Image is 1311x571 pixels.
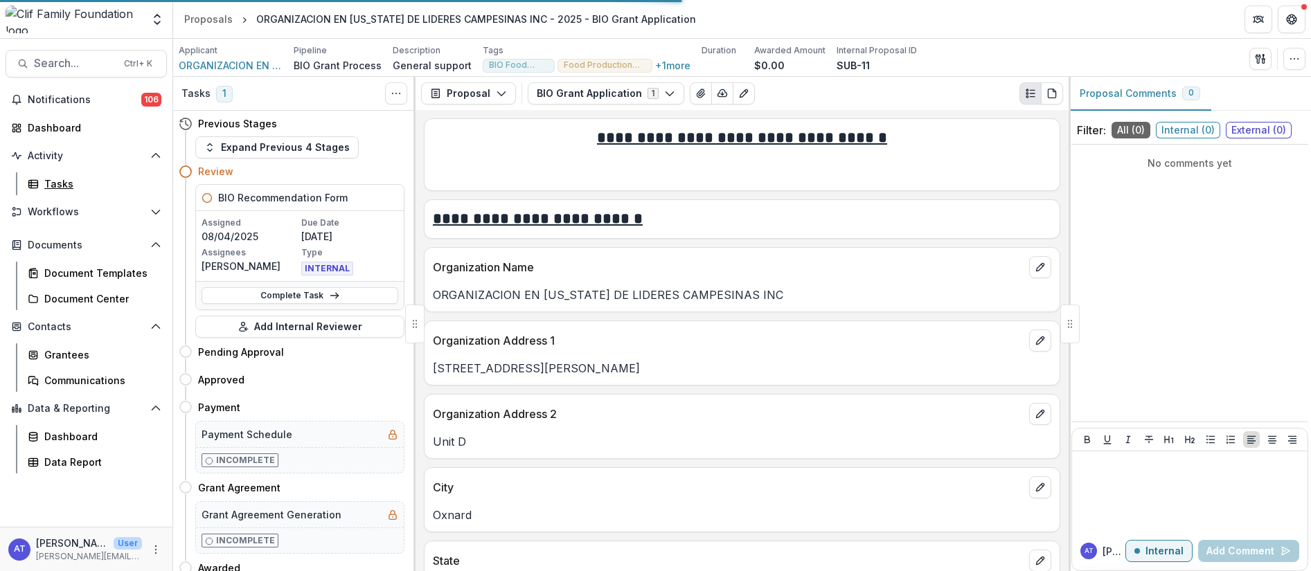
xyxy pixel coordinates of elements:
button: Open Workflows [6,201,167,223]
p: Awarded Amount [754,44,826,57]
p: Duration [702,44,736,57]
span: Notifications [28,94,141,106]
div: Dashboard [44,429,156,444]
span: Food Production Workers [564,60,646,70]
span: Contacts [28,321,145,333]
p: City [433,479,1024,496]
div: Grantees [44,347,156,362]
a: Dashboard [6,116,167,139]
button: Plaintext view [1019,82,1042,105]
a: Complete Task [202,287,398,304]
p: Organization Address 1 [433,332,1024,349]
button: More [148,541,164,558]
button: Notifications106 [6,89,167,111]
p: BIO Grant Process [294,58,382,73]
button: Bullet List [1202,431,1219,448]
button: Open Activity [6,145,167,167]
button: Italicize [1120,431,1136,448]
button: Open Contacts [6,316,167,338]
p: Tags [483,44,503,57]
button: Strike [1141,431,1157,448]
div: Ctrl + K [121,56,155,71]
h4: Pending Approval [198,345,284,359]
p: 08/04/2025 [202,229,298,244]
button: Toggle View Cancelled Tasks [385,82,407,105]
div: Dashboard [28,120,156,135]
span: Search... [34,57,116,70]
div: Document Templates [44,266,156,280]
p: Organization Name [433,259,1024,275]
button: Partners [1245,6,1272,33]
div: Data Report [44,455,156,469]
h4: Previous Stages [198,116,277,131]
h4: Approved [198,372,244,387]
p: ORGANIZACION EN [US_STATE] DE LIDERES CAMPESINAS INC [433,287,1051,303]
span: Documents [28,239,145,251]
button: Search... [6,50,167,78]
h3: Tasks [181,88,211,100]
p: [PERSON_NAME] [1103,544,1125,559]
button: Get Help [1278,6,1305,33]
p: State [433,552,1024,569]
button: Align Right [1284,431,1301,448]
div: Document Center [44,291,156,306]
p: Internal [1145,545,1184,557]
button: BIO Grant Application1 [528,82,684,105]
div: Proposals [184,12,233,26]
a: Communications [22,369,167,392]
button: Align Left [1243,431,1260,448]
button: edit [1029,403,1051,425]
button: edit [1029,256,1051,278]
span: INTERNAL [301,262,353,275]
button: Proposal [421,82,516,105]
p: Incomplete [216,454,275,466]
p: [PERSON_NAME] [36,536,108,550]
h4: Review [198,164,233,179]
span: Data & Reporting [28,403,145,415]
button: PDF view [1041,82,1063,105]
p: General support [393,58,472,73]
p: Type [301,246,398,259]
a: ORGANIZACION EN [US_STATE] DE LIDERES CAMPESINAS INC [179,58,283,73]
button: Internal [1125,540,1193,562]
p: User [114,537,142,550]
p: Oxnard [433,507,1051,523]
p: Organization Address 2 [433,406,1024,422]
p: Assignees [202,246,298,259]
span: 106 [141,93,161,107]
p: Unit D [433,433,1051,450]
p: Due Date [301,217,398,229]
h5: Payment Schedule [202,427,292,442]
h5: BIO Recommendation Form [218,190,348,205]
p: Incomplete [216,534,275,547]
div: ORGANIZACION EN [US_STATE] DE LIDERES CAMPESINAS INC - 2025 - BIO Grant Application [256,12,696,26]
button: Expand Previous 4 Stages [195,136,359,158]
p: No comments yet [1077,156,1303,170]
img: Clif Family Foundation logo [6,6,142,33]
div: Communications [44,373,156,388]
p: Assigned [202,217,298,229]
button: Open entity switcher [148,6,167,33]
button: edit [1029,476,1051,498]
button: Add Internal Reviewer [195,316,404,338]
button: Add Comment [1198,540,1299,562]
span: External ( 0 ) [1226,122,1292,138]
h4: Payment [198,400,240,415]
button: Open Data & Reporting [6,397,167,419]
p: [PERSON_NAME][EMAIL_ADDRESS][DOMAIN_NAME] [36,550,142,563]
a: Data Report [22,451,167,473]
button: Align Center [1264,431,1281,448]
a: Tasks [22,172,167,195]
button: Heading 2 [1181,431,1198,448]
span: BIO Food Systems [489,60,549,70]
p: Applicant [179,44,217,57]
button: edit [1029,329,1051,352]
button: View Attached Files [690,82,712,105]
span: Workflows [28,206,145,218]
h4: Grant Agreement [198,480,280,495]
button: Underline [1099,431,1116,448]
p: Filter: [1077,122,1106,138]
div: Ann Thrupp [14,545,26,554]
button: +1more [655,60,690,71]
